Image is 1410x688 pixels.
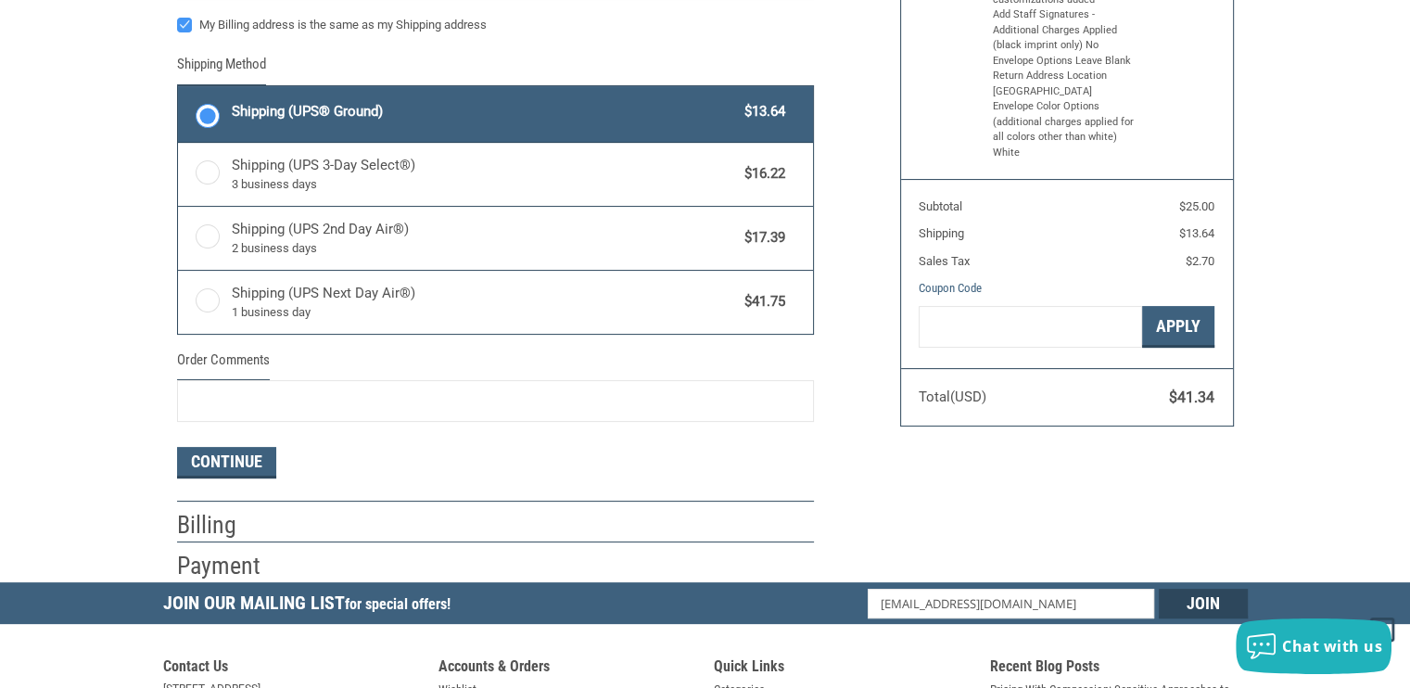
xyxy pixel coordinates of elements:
[1142,306,1214,348] button: Apply
[919,254,970,268] span: Sales Tax
[736,163,786,185] span: $16.22
[232,175,736,194] span: 3 business days
[1179,226,1214,240] span: $13.64
[232,101,736,122] span: Shipping (UPS® Ground)
[919,281,982,295] a: Coupon Code
[993,69,1137,99] li: Return Address Location [GEOGRAPHIC_DATA]
[1282,636,1382,656] span: Chat with us
[919,199,962,213] span: Subtotal
[736,101,786,122] span: $13.64
[232,303,736,322] span: 1 business day
[438,657,696,681] h5: Accounts & Orders
[993,7,1137,54] li: Add Staff Signatures - Additional Charges Applied (black imprint only) No
[232,283,736,322] span: Shipping (UPS Next Day Air®)
[177,18,814,32] label: My Billing address is the same as my Shipping address
[1236,618,1391,674] button: Chat with us
[177,510,286,541] h2: Billing
[714,657,972,681] h5: Quick Links
[177,551,286,581] h2: Payment
[163,582,460,630] h5: Join Our Mailing List
[1186,254,1214,268] span: $2.70
[993,54,1137,70] li: Envelope Options Leave Blank
[736,227,786,248] span: $17.39
[868,589,1154,618] input: Email
[163,657,421,681] h5: Contact Us
[990,657,1248,681] h5: Recent Blog Posts
[177,350,270,380] legend: Order Comments
[1179,199,1214,213] span: $25.00
[919,306,1142,348] input: Gift Certificate or Coupon Code
[1159,589,1248,618] input: Join
[919,389,986,405] span: Total (USD)
[177,54,266,84] legend: Shipping Method
[177,447,276,478] button: Continue
[232,219,736,258] span: Shipping (UPS 2nd Day Air®)
[993,99,1137,160] li: Envelope Color Options (additional charges applied for all colors other than white) White
[232,239,736,258] span: 2 business days
[919,226,964,240] span: Shipping
[232,155,736,194] span: Shipping (UPS 3-Day Select®)
[345,595,451,613] span: for special offers!
[1169,389,1214,406] span: $41.34
[736,291,786,312] span: $41.75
